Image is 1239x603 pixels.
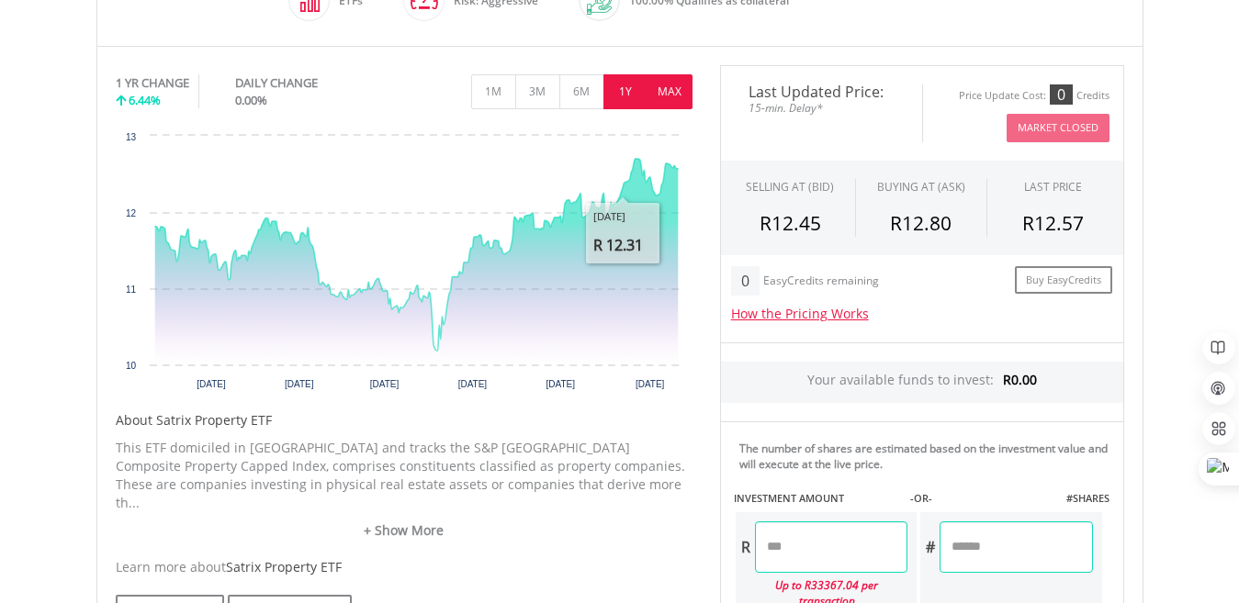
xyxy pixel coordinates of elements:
[763,274,879,290] div: EasyCredits remaining
[1007,114,1109,142] button: Market Closed
[1003,371,1037,388] span: R0.00
[731,266,760,296] div: 0
[1015,266,1112,295] a: Buy EasyCredits
[369,379,399,389] text: [DATE]
[235,74,379,92] div: DAILY CHANGE
[1022,210,1084,236] span: R12.57
[734,491,844,506] label: INVESTMENT AMOUNT
[760,210,821,236] span: R12.45
[1050,84,1073,105] div: 0
[746,179,834,195] div: SELLING AT (BID)
[721,362,1123,403] div: Your available funds to invest:
[116,411,693,430] h5: About Satrix Property ETF
[735,84,908,99] span: Last Updated Price:
[877,179,965,195] span: BUYING AT (ASK)
[910,491,932,506] label: -OR-
[457,379,487,389] text: [DATE]
[1076,89,1109,103] div: Credits
[116,127,693,402] div: Chart. Highcharts interactive chart.
[125,361,136,371] text: 10
[285,379,314,389] text: [DATE]
[959,89,1046,103] div: Price Update Cost:
[125,132,136,142] text: 13
[890,210,952,236] span: R12.80
[920,521,940,573] div: #
[635,379,664,389] text: [DATE]
[116,521,693,540] a: + Show More
[731,305,869,322] a: How the Pricing Works
[739,441,1116,472] div: The number of shares are estimated based on the investment value and will execute at the live price.
[235,92,267,108] span: 0.00%
[603,74,648,109] button: 1Y
[735,99,908,117] span: 15-min. Delay*
[736,521,755,573] div: R
[1024,179,1082,195] div: LAST PRICE
[125,285,136,295] text: 11
[129,92,161,108] span: 6.44%
[559,74,604,109] button: 6M
[116,74,189,92] div: 1 YR CHANGE
[116,127,693,402] svg: Interactive chart
[515,74,560,109] button: 3M
[546,379,575,389] text: [DATE]
[125,208,136,218] text: 12
[226,558,342,575] span: Satrix Property ETF
[1066,491,1109,506] label: #SHARES
[116,558,693,576] div: Learn more about
[116,439,693,512] p: This ETF domiciled in [GEOGRAPHIC_DATA] and tracks the S&P [GEOGRAPHIC_DATA] Composite Property C...
[471,74,516,109] button: 1M
[197,379,226,389] text: [DATE]
[648,74,693,109] button: MAX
